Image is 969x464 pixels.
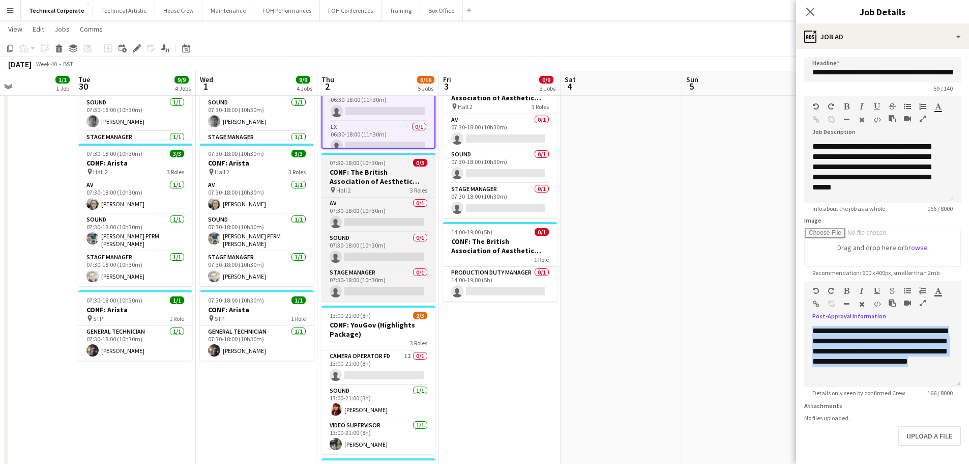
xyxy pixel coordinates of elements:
[934,102,942,111] button: Text Color
[321,320,435,339] h3: CONF: YouGov (Highlights Package)
[169,315,184,322] span: 1 Role
[200,97,314,131] app-card-role: Sound1/107:30-18:00 (10h30m)[PERSON_NAME]
[381,1,420,20] button: Training
[175,85,191,92] div: 4 Jobs
[288,168,306,176] span: 3 Roles
[200,131,314,166] app-card-role: Stage Manager1/1
[54,24,70,34] span: Jobs
[93,1,155,20] button: Technical Artistic
[904,287,911,295] button: Unordered List
[200,144,314,286] app-job-card: 07:30-18:00 (10h30m)3/3CONF: Arista Hall 23 RolesAV1/107:30-18:00 (10h30m)[PERSON_NAME]Sound1/107...
[34,60,59,68] span: Week 40
[291,296,306,304] span: 1/1
[78,75,90,84] span: Tue
[321,75,334,84] span: Thu
[919,389,961,397] span: 166 / 8000
[539,76,553,84] span: 0/9
[296,76,310,84] span: 9/9
[63,60,73,68] div: BST
[812,102,819,111] button: Undo
[291,150,306,157] span: 3/3
[443,149,557,183] app-card-role: Sound0/107:30-18:00 (10h30m)
[321,198,435,232] app-card-role: AV0/107:30-18:00 (10h30m)
[80,24,103,34] span: Comms
[858,116,865,124] button: Clear Formatting
[215,315,224,322] span: STP
[93,168,108,176] span: Hall 2
[934,287,942,295] button: Text Color
[322,87,434,121] app-card-role: AV0/106:30-18:00 (11h30m)
[413,312,427,319] span: 2/3
[686,75,698,84] span: Sun
[889,115,896,123] button: Paste as plain text
[451,228,492,236] span: 14:00-19:00 (5h)
[297,85,312,92] div: 4 Jobs
[170,150,184,157] span: 3/3
[532,103,549,111] span: 3 Roles
[78,305,192,314] h3: CONF: Arista
[535,228,549,236] span: 0/1
[8,24,22,34] span: View
[804,389,914,397] span: Details only seen by confirmed Crew
[76,22,107,36] a: Comms
[200,158,314,168] h3: CONF: Arista
[321,153,435,302] app-job-card: 07:30-18:00 (10h30m)0/3CONF: The British Association of Aesthetic Plastic Surgeons Hall 23 RolesA...
[86,150,142,157] span: 07:30-18:00 (10h30m)
[21,1,93,20] button: Technical Corporate
[77,80,90,92] span: 30
[443,222,557,302] app-job-card: 14:00-19:00 (5h)0/1CONF: The British Association of Aesthetic Plastic Surgeons1 RoleProduction Du...
[442,80,451,92] span: 3
[843,287,850,295] button: Bold
[804,402,842,410] label: Attachments
[78,158,192,168] h3: CONF: Arista
[812,287,819,295] button: Undo
[889,299,896,307] button: Paste as plain text
[50,22,74,36] a: Jobs
[321,232,435,267] app-card-role: Sound0/107:30-18:00 (10h30m)
[200,290,314,361] app-job-card: 07:30-18:00 (10h30m)1/1CONF: Arista STP1 RoleGeneral Technician1/107:30-18:00 (10h30m)[PERSON_NAME]
[843,116,850,124] button: Horizontal Line
[443,69,557,218] app-job-card: 07:30-18:00 (10h30m)0/3CONF: The British Association of Aesthetic Plastic Surgeons Hall 23 RolesA...
[843,300,850,308] button: Horizontal Line
[873,300,880,308] button: HTML Code
[78,144,192,286] app-job-card: 07:30-18:00 (10h30m)3/3CONF: Arista Hall 23 RolesAV1/107:30-18:00 (10h30m)[PERSON_NAME]Sound1/107...
[873,287,880,295] button: Underline
[33,24,44,34] span: Edit
[925,85,961,92] span: 59 / 140
[86,296,142,304] span: 07:30-18:00 (10h30m)
[565,75,576,84] span: Sat
[828,287,835,295] button: Redo
[78,97,192,131] app-card-role: Sound1/107:30-18:00 (10h30m)[PERSON_NAME]
[322,121,434,156] app-card-role: LX0/106:30-18:00 (11h30m)
[93,315,103,322] span: STP
[873,102,880,111] button: Underline
[443,267,557,302] app-card-role: Production Duty Manager0/114:00-19:00 (5h)
[420,1,463,20] button: Box Office
[858,300,865,308] button: Clear Formatting
[28,22,48,36] a: Edit
[796,24,969,49] div: Job Ad
[843,102,850,111] button: Bold
[919,299,926,307] button: Fullscreen
[4,22,26,36] a: View
[321,385,435,420] app-card-role: Sound1/113:00-21:00 (8h)[PERSON_NAME]
[200,75,213,84] span: Wed
[321,420,435,454] app-card-role: Video Supervisor1/113:00-21:00 (8h)[PERSON_NAME]
[330,312,371,319] span: 13:00-21:00 (8h)
[685,80,698,92] span: 5
[320,80,334,92] span: 2
[919,287,926,295] button: Ordered List
[78,290,192,361] div: 07:30-18:00 (10h30m)1/1CONF: Arista STP1 RoleGeneral Technician1/107:30-18:00 (10h30m)[PERSON_NAME]
[321,168,435,186] h3: CONF: The British Association of Aesthetic Plastic Surgeons
[254,1,320,20] button: FOH Performances
[858,102,865,111] button: Italic
[78,131,192,166] app-card-role: Stage Manager1/1
[200,252,314,286] app-card-role: Stage Manager1/107:30-18:00 (10h30m)[PERSON_NAME]
[898,426,961,446] button: Upload a file
[200,214,314,252] app-card-role: Sound1/107:30-18:00 (10h30m)[PERSON_NAME] PERM [PERSON_NAME]
[858,287,865,295] button: Italic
